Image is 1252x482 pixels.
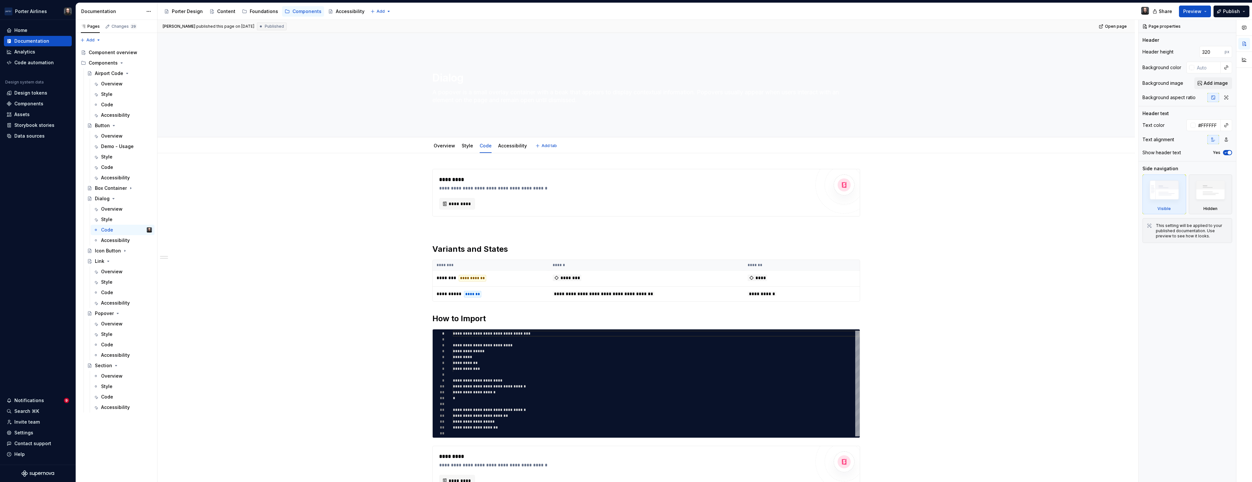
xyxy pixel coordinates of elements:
a: Overview [91,204,155,214]
div: Icon Button [95,248,121,254]
div: Code automation [14,59,54,66]
div: Overview [101,373,123,379]
img: Teunis Vorsteveld [64,8,72,15]
div: Code [101,394,113,400]
div: Overview [101,206,123,212]
a: Style [91,381,155,392]
div: Accessibility [101,112,130,118]
a: Code automation [4,57,72,68]
button: Help [4,449,72,459]
a: Analytics [4,47,72,57]
div: Porter Airlines [15,8,47,15]
a: Style [91,277,155,287]
div: Assets [14,111,30,118]
div: published this page on [DATE] [196,24,254,29]
button: Preview [1179,6,1211,17]
span: 9 [64,398,69,403]
a: Overview [434,143,455,148]
div: This setting will be applied to your published documentation. Use preview to see how it looks. [1156,223,1228,239]
a: Porter Design [161,6,205,17]
div: Code [101,227,113,233]
div: Demo - Usage [101,143,134,150]
div: Popover [95,310,114,317]
a: Code [91,287,155,298]
div: Style [459,139,476,152]
button: Contact support [4,438,72,449]
a: Accessibility [91,235,155,246]
a: Foundations [239,6,281,17]
a: Code [91,392,155,402]
div: Pages [81,24,100,29]
div: Search ⌘K [14,408,39,414]
textarea: A popover is a small overlay container with a beak that appears to display contextual information... [431,87,859,105]
a: Style [91,214,155,225]
div: Page tree [161,5,367,18]
div: Side navigation [1142,165,1178,172]
div: Changes [112,24,137,29]
a: Documentation [4,36,72,46]
div: Accessibility [101,237,130,244]
button: Publish [1214,6,1249,17]
a: Style [91,152,155,162]
div: Hidden [1189,174,1232,214]
div: Overview [101,268,123,275]
div: Visible [1142,174,1186,214]
div: Style [101,279,112,285]
button: Share [1149,6,1176,17]
div: Content [217,8,235,15]
div: Text color [1142,122,1165,128]
a: CodeTeunis Vorsteveld [91,225,155,235]
div: Background color [1142,64,1181,71]
div: Code [101,164,113,171]
a: Overview [91,266,155,277]
span: 29 [130,24,137,29]
div: Components [14,100,43,107]
a: Open page [1097,22,1130,31]
div: Porter Design [172,8,203,15]
textarea: Dialog [431,70,859,86]
a: Link [84,256,155,266]
div: Documentation [14,38,49,44]
div: Components [89,60,118,66]
div: Data sources [14,133,45,139]
div: Design tokens [14,90,47,96]
div: Header text [1142,110,1169,117]
a: Code [91,162,155,173]
a: Demo - Usage [91,141,155,152]
input: Auto [1196,119,1221,131]
button: Search ⌘K [4,406,72,416]
div: Accessibility [101,300,130,306]
h2: Variants and States [432,244,860,254]
div: Documentation [81,8,143,15]
div: Style [101,154,112,160]
a: Settings [4,428,72,438]
a: Box Container [84,183,155,193]
span: Add image [1204,80,1228,86]
div: Invite team [14,419,40,425]
svg: Supernova Logo [22,470,54,477]
div: Background image [1142,80,1183,86]
div: Box Container [95,185,127,191]
a: Button [84,120,155,131]
a: Accessibility [91,298,155,308]
a: Code [91,339,155,350]
input: Auto [1194,62,1221,73]
div: Accessibility [101,352,130,358]
span: Published [265,24,284,29]
div: Airport Code [95,70,123,77]
span: Add [377,9,385,14]
a: Invite team [4,417,72,427]
a: Accessibility [498,143,527,148]
a: Accessibility [325,6,367,17]
div: Storybook stories [14,122,54,128]
div: Code [101,101,113,108]
label: Yes [1213,150,1220,155]
div: Section [95,362,112,369]
img: Teunis Vorsteveld [147,227,152,233]
div: Component overview [89,49,137,56]
div: Style [101,383,112,390]
div: Style [101,331,112,338]
div: Overview [101,321,123,327]
div: Foundations [250,8,278,15]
